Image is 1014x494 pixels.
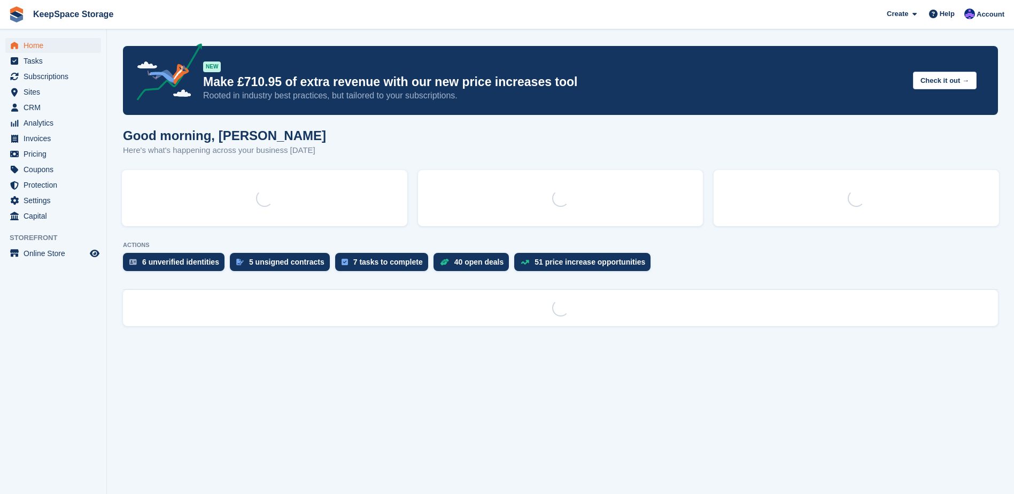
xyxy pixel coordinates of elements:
[203,74,904,90] p: Make £710.95 of extra revenue with our new price increases tool
[24,246,88,261] span: Online Store
[142,258,219,266] div: 6 unverified identities
[24,146,88,161] span: Pricing
[5,53,101,68] a: menu
[24,38,88,53] span: Home
[964,9,975,19] img: Chloe Clark
[5,38,101,53] a: menu
[5,162,101,177] a: menu
[123,242,998,249] p: ACTIONS
[249,258,324,266] div: 5 unsigned contracts
[5,84,101,99] a: menu
[24,177,88,192] span: Protection
[24,193,88,208] span: Settings
[129,259,137,265] img: verify_identity-adf6edd0f0f0b5bbfe63781bf79b02c33cf7c696d77639b501bdc392416b5a36.svg
[29,5,118,23] a: KeepSpace Storage
[10,233,106,243] span: Storefront
[454,258,504,266] div: 40 open deals
[5,177,101,192] a: menu
[5,115,101,130] a: menu
[123,128,326,143] h1: Good morning, [PERSON_NAME]
[88,247,101,260] a: Preview store
[123,144,326,157] p: Here's what's happening across your business [DATE]
[24,209,88,223] span: Capital
[434,253,515,276] a: 40 open deals
[128,43,203,104] img: price-adjustments-announcement-icon-8257ccfd72463d97f412b2fc003d46551f7dbcb40ab6d574587a9cd5c0d94...
[24,162,88,177] span: Coupons
[24,115,88,130] span: Analytics
[5,100,101,115] a: menu
[24,69,88,84] span: Subscriptions
[5,69,101,84] a: menu
[940,9,955,19] span: Help
[440,258,449,266] img: deal-1b604bf984904fb50ccaf53a9ad4b4a5d6e5aea283cecdc64d6e3604feb123c2.svg
[230,253,335,276] a: 5 unsigned contracts
[5,146,101,161] a: menu
[24,131,88,146] span: Invoices
[535,258,645,266] div: 51 price increase opportunities
[521,260,529,265] img: price_increase_opportunities-93ffe204e8149a01c8c9dc8f82e8f89637d9d84a8eef4429ea346261dce0b2c0.svg
[203,61,221,72] div: NEW
[236,259,244,265] img: contract_signature_icon-13c848040528278c33f63329250d36e43548de30e8caae1d1a13099fd9432cc5.svg
[5,209,101,223] a: menu
[335,253,434,276] a: 7 tasks to complete
[9,6,25,22] img: stora-icon-8386f47178a22dfd0bd8f6a31ec36ba5ce8667c1dd55bd0f319d3a0aa187defe.svg
[5,193,101,208] a: menu
[514,253,656,276] a: 51 price increase opportunities
[24,53,88,68] span: Tasks
[913,72,977,89] button: Check it out →
[353,258,423,266] div: 7 tasks to complete
[203,90,904,102] p: Rooted in industry best practices, but tailored to your subscriptions.
[24,84,88,99] span: Sites
[5,131,101,146] a: menu
[342,259,348,265] img: task-75834270c22a3079a89374b754ae025e5fb1db73e45f91037f5363f120a921f8.svg
[123,253,230,276] a: 6 unverified identities
[977,9,1004,20] span: Account
[887,9,908,19] span: Create
[24,100,88,115] span: CRM
[5,246,101,261] a: menu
